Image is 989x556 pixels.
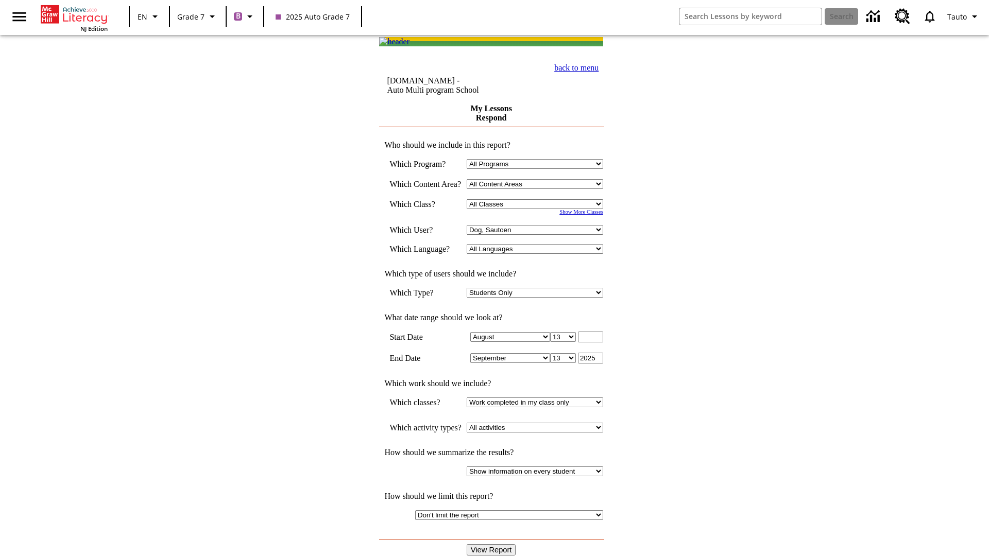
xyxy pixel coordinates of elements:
[379,269,603,279] td: Which type of users should we include?
[379,313,603,322] td: What date range should we look at?
[230,7,260,26] button: Boost Class color is purple. Change class color
[276,11,350,22] span: 2025 Auto Grade 7
[387,76,518,95] td: [DOMAIN_NAME] -
[679,8,822,25] input: search field
[389,199,462,209] td: Which Class?
[173,7,223,26] button: Grade: Grade 7, Select a grade
[389,397,462,407] td: Which classes?
[41,3,108,32] div: Home
[387,85,479,94] nobr: Auto Multi program School
[389,353,462,363] td: End Date
[4,2,35,32] button: Open side menu
[389,244,462,254] td: Which Language?
[379,37,410,46] img: header
[467,544,516,555] input: View Report
[554,63,599,72] a: back to menu
[389,180,461,188] nobr: Which Content Area?
[379,448,603,457] td: How should we summarize the results?
[236,10,241,23] span: B
[947,11,967,22] span: Tauto
[389,225,462,235] td: Which User?
[389,423,462,432] td: Which activity types?
[889,3,916,30] a: Resource Center, Will open in new tab
[943,7,985,26] button: Profile/Settings
[133,7,166,26] button: Language: EN, Select a language
[80,25,108,32] span: NJ Edition
[470,104,511,122] a: My Lessons Respond
[389,288,462,298] td: Which Type?
[138,11,147,22] span: EN
[389,332,462,342] td: Start Date
[559,209,603,215] a: Show More Classes
[177,11,204,22] span: Grade 7
[389,159,462,169] td: Which Program?
[916,3,943,30] a: Notifications
[379,141,603,150] td: Who should we include in this report?
[379,379,603,388] td: Which work should we include?
[379,492,603,501] td: How should we limit this report?
[860,3,889,31] a: Data Center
